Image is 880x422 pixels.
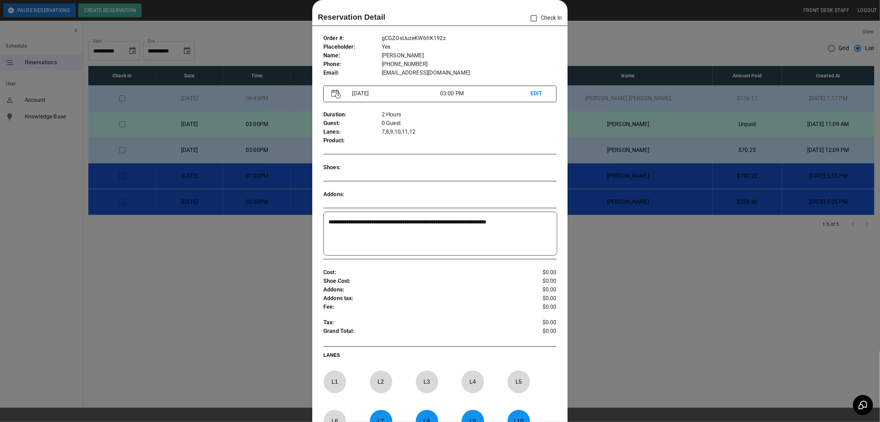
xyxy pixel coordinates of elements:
[323,374,346,390] p: L 1
[518,277,557,286] p: $0.00
[382,111,557,119] p: 2 Hours
[323,286,518,294] p: Addons :
[382,119,557,128] p: 0 Guest
[370,374,392,390] p: L 2
[350,89,440,98] p: [DATE]
[518,318,557,327] p: $0.00
[323,128,382,136] p: Lanes :
[323,327,518,337] p: Grand Total :
[323,136,382,145] p: Product :
[323,111,382,119] p: Duration :
[518,286,557,294] p: $0.00
[323,277,518,286] p: Shoe Cost :
[440,89,530,98] p: 03:00 PM
[318,11,385,23] p: Reservation Detail
[323,34,382,43] p: Order # :
[323,69,382,77] p: Email :
[382,128,557,136] p: 7,8,9,10,11,12
[530,89,548,98] p: EDIT
[323,119,382,128] p: Guest :
[382,34,557,43] p: gCGZOsUuzeKW6frK192z
[518,294,557,303] p: $0.00
[382,43,557,51] p: Yes
[323,43,382,51] p: Placeholder :
[382,69,557,77] p: [EMAIL_ADDRESS][DOMAIN_NAME]
[518,327,557,337] p: $0.00
[527,11,562,26] p: Check In
[382,60,557,69] p: [PHONE_NUMBER]
[323,163,382,172] p: Shoes :
[323,60,382,69] p: Phone :
[323,352,557,361] p: LANES
[382,51,557,60] p: [PERSON_NAME]
[323,268,518,277] p: Cost :
[518,268,557,277] p: $0.00
[331,89,341,99] img: Vector
[518,303,557,311] p: $0.00
[507,374,530,390] p: L 5
[461,374,484,390] p: L 4
[323,318,518,327] p: Tax :
[323,190,382,199] p: Addons :
[323,303,518,311] p: Fee :
[323,294,518,303] p: Addons tax :
[323,51,382,60] p: Name :
[415,374,438,390] p: L 3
